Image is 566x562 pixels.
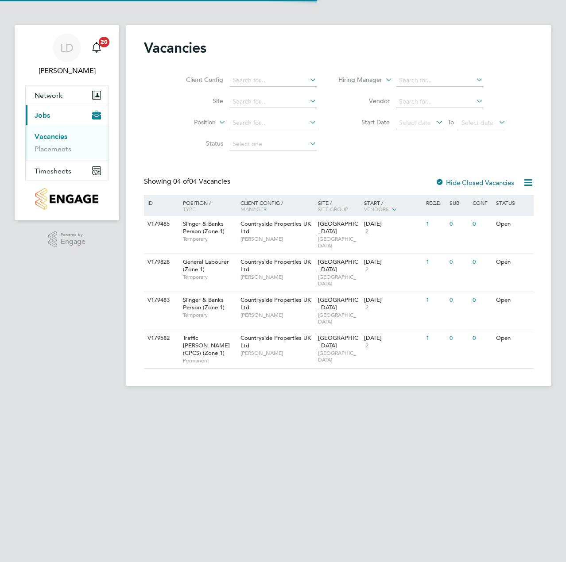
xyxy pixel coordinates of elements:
[318,273,360,287] span: [GEOGRAPHIC_DATA]
[470,292,493,308] div: 0
[183,235,236,243] span: Temporary
[318,235,360,249] span: [GEOGRAPHIC_DATA]
[240,235,314,243] span: [PERSON_NAME]
[318,205,348,212] span: Site Group
[339,97,390,105] label: Vendor
[318,296,358,311] span: [GEOGRAPHIC_DATA]
[240,258,311,273] span: Countryside Properties UK Ltd
[364,258,422,266] div: [DATE]
[447,292,470,308] div: 0
[183,220,225,235] span: Slinger & Banks Person (Zone 1)
[173,177,189,186] span: 04 of
[470,254,493,270] div: 0
[26,125,108,161] div: Jobs
[339,118,390,126] label: Start Date
[362,195,424,217] div: Start /
[447,216,470,232] div: 0
[183,312,236,319] span: Temporary
[173,177,230,186] span: 04 Vacancies
[399,119,431,127] span: Select date
[172,76,223,84] label: Client Config
[424,292,447,308] div: 1
[470,216,493,232] div: 0
[145,292,176,308] div: V179483
[35,91,62,100] span: Network
[447,330,470,346] div: 0
[172,97,223,105] label: Site
[435,178,514,187] label: Hide Closed Vacancies
[25,188,109,210] a: Go to home page
[25,65,109,76] span: Liam D'unienville
[424,330,447,346] div: 1
[183,205,195,212] span: Type
[176,195,238,216] div: Position /
[144,177,232,186] div: Showing
[364,205,389,212] span: Vendors
[229,117,317,129] input: Search for...
[424,254,447,270] div: 1
[364,342,370,350] span: 2
[240,273,314,281] span: [PERSON_NAME]
[61,238,85,246] span: Engage
[447,254,470,270] div: 0
[396,74,483,87] input: Search for...
[145,195,176,210] div: ID
[364,220,422,228] div: [DATE]
[318,312,360,325] span: [GEOGRAPHIC_DATA]
[364,266,370,273] span: 2
[494,254,532,270] div: Open
[494,292,532,308] div: Open
[445,116,457,128] span: To
[470,195,493,210] div: Conf
[396,96,483,108] input: Search for...
[318,220,358,235] span: [GEOGRAPHIC_DATA]
[145,216,176,232] div: V179485
[240,205,267,212] span: Manager
[145,330,176,346] div: V179582
[15,25,119,220] nav: Main navigation
[183,296,225,311] span: Slinger & Banks Person (Zone 1)
[183,357,236,364] span: Permanent
[183,334,230,357] span: Traffic [PERSON_NAME] (CPCS) (Zone 1)
[26,105,108,125] button: Jobs
[461,119,493,127] span: Select date
[424,195,447,210] div: Reqd
[61,231,85,239] span: Powered by
[240,350,314,357] span: [PERSON_NAME]
[364,296,422,304] div: [DATE]
[145,254,176,270] div: V179828
[364,335,422,342] div: [DATE]
[183,258,229,273] span: General Labourer (Zone 1)
[240,220,311,235] span: Countryside Properties UK Ltd
[316,195,362,216] div: Site /
[35,188,98,210] img: countryside-properties-logo-retina.png
[35,132,67,141] a: Vacancies
[229,138,317,150] input: Select one
[447,195,470,210] div: Sub
[424,216,447,232] div: 1
[318,350,360,363] span: [GEOGRAPHIC_DATA]
[99,37,109,47] span: 20
[48,231,86,248] a: Powered byEngage
[238,195,316,216] div: Client Config /
[494,330,532,346] div: Open
[183,273,236,281] span: Temporary
[318,334,358,349] span: [GEOGRAPHIC_DATA]
[240,312,314,319] span: [PERSON_NAME]
[240,334,311,349] span: Countryside Properties UK Ltd
[165,118,216,127] label: Position
[494,195,532,210] div: Status
[331,76,382,85] label: Hiring Manager
[364,304,370,312] span: 2
[229,74,317,87] input: Search for...
[25,34,109,76] a: LD[PERSON_NAME]
[229,96,317,108] input: Search for...
[144,39,206,57] h2: Vacancies
[470,330,493,346] div: 0
[318,258,358,273] span: [GEOGRAPHIC_DATA]
[35,167,71,175] span: Timesheets
[172,139,223,147] label: Status
[494,216,532,232] div: Open
[26,85,108,105] button: Network
[60,42,74,54] span: LD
